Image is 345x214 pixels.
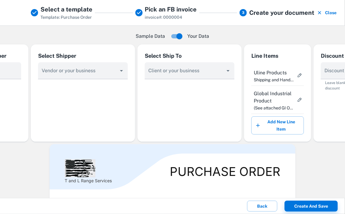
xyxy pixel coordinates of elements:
[224,66,232,75] button: Open
[117,66,126,75] button: Open
[145,52,234,60] div: Select Ship To
[285,201,338,212] button: Create and save
[249,8,314,17] h5: Create your document
[254,69,294,76] span: Uline Products
[247,201,277,212] button: Back
[294,70,305,81] button: more
[170,166,280,178] div: Purchase Order
[188,33,209,40] p: Your Data
[251,86,304,114] div: Global Industrial Product(See attached GI Order Sheet)more
[136,33,165,40] p: Sample Data
[145,5,197,14] h5: Pick an FB invoice
[145,15,182,20] span: invoice#: 0000004
[65,159,95,177] img: Logo
[65,159,112,184] div: T and L Range Services
[317,5,338,21] button: Close
[40,5,92,14] h5: Select a template
[251,65,304,86] div: Uline ProductsShipping and Handling Includedmore
[251,52,304,60] div: Line Items
[254,76,294,83] p: Shipping and Handling Included
[254,105,294,111] p: (See attached GI Order Sheet)
[251,116,304,135] button: Add New Line Item
[38,52,128,60] div: Select Shipper
[40,15,92,20] span: Template: Purchase Order
[254,90,294,105] span: Global Industrial Product
[242,11,244,15] text: 3
[294,94,305,105] button: more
